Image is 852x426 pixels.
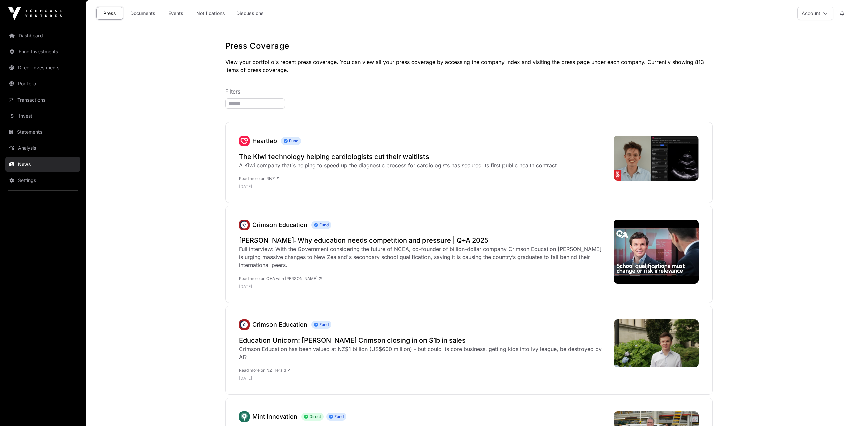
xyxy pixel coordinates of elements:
div: Crimson Education has been valued at NZ$1 billion (US$600 million) - but could its core business,... [239,345,607,361]
a: Transactions [5,93,80,107]
a: Events [162,7,189,20]
img: Mint.svg [239,411,250,422]
img: output-onlinepngtools---2024-09-17T130428.988.png [239,136,250,146]
a: The Kiwi technology helping cardiologists cut their waitlists [239,152,558,161]
img: 4K35P6U_HeartLab_jpg.png [614,136,699,181]
h1: Press Coverage [225,41,713,51]
a: Crimson Education [239,319,250,330]
div: A Kiwi company that's helping to speed up the diagnostic process for cardiologists has secured it... [239,161,558,169]
p: View your portfolio's recent press coverage. You can view all your press coverage by accessing th... [225,58,713,74]
iframe: Chat Widget [819,394,852,426]
a: Crimson Education [252,221,307,228]
a: Press [96,7,123,20]
img: Icehouse Ventures Logo [8,7,62,20]
p: [DATE] [239,184,558,189]
img: unnamed.jpg [239,319,250,330]
a: Mint Innovation [239,411,250,422]
a: Mint Innovation [252,413,297,420]
span: Direct [301,413,324,421]
a: Discussions [232,7,268,20]
a: Read more on RNZ [239,176,279,181]
a: Direct Investments [5,60,80,75]
span: Fund [326,413,346,421]
a: Invest [5,109,80,123]
a: Education Unicorn: [PERSON_NAME] Crimson closing in on $1b in sales [239,336,607,345]
button: Account [797,7,833,20]
a: Documents [126,7,160,20]
a: [PERSON_NAME]: Why education needs competition and pressure | Q+A 2025 [239,236,607,245]
span: Fund [281,137,301,145]
a: Read more on NZ Herald [239,368,290,373]
a: Fund Investments [5,44,80,59]
a: Crimson Education [239,220,250,230]
span: Fund [311,321,331,329]
a: Dashboard [5,28,80,43]
div: Full interview: With the Government considering the future of NCEA, co-founder of billion-dollar ... [239,245,607,269]
a: Portfolio [5,76,80,91]
p: [DATE] [239,284,607,289]
a: Statements [5,125,80,139]
a: News [5,157,80,172]
a: Crimson Education [252,321,307,328]
a: Analysis [5,141,80,156]
a: Read more on Q+A with [PERSON_NAME] [239,276,322,281]
a: Heartlab [252,137,277,144]
img: unnamed.jpg [239,220,250,230]
img: WIJ3H7SEEVEHPDFAKSUCV7O3DI.jpg [614,319,699,367]
a: Notifications [192,7,229,20]
p: Filters [225,87,713,96]
span: Fund [311,221,331,229]
a: Heartlab [239,136,250,146]
a: Settings [5,173,80,188]
img: hqdefault.jpg [614,220,699,284]
p: [DATE] [239,376,607,381]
